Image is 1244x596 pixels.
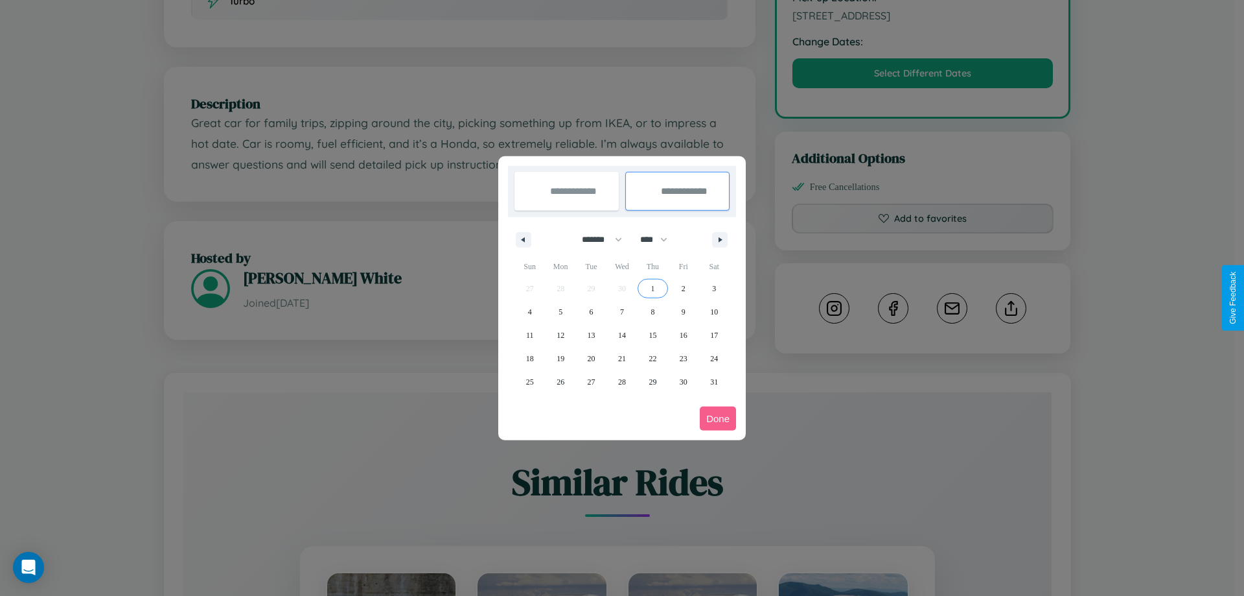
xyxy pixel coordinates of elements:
[588,347,595,370] span: 20
[514,347,545,370] button: 18
[526,324,534,347] span: 11
[590,300,593,324] span: 6
[618,324,626,347] span: 14
[576,370,606,394] button: 27
[699,256,730,277] span: Sat
[638,277,668,300] button: 1
[545,324,575,347] button: 12
[526,370,534,394] span: 25
[712,277,716,300] span: 3
[618,347,626,370] span: 21
[699,324,730,347] button: 17
[545,347,575,370] button: 19
[545,300,575,324] button: 5
[649,324,656,347] span: 15
[526,347,534,370] span: 18
[588,370,595,394] span: 27
[576,347,606,370] button: 20
[576,300,606,324] button: 6
[699,347,730,370] button: 24
[638,370,668,394] button: 29
[699,300,730,324] button: 10
[528,300,532,324] span: 4
[576,324,606,347] button: 13
[606,370,637,394] button: 28
[545,370,575,394] button: 26
[668,256,698,277] span: Fri
[545,256,575,277] span: Mon
[682,300,685,324] span: 9
[588,324,595,347] span: 13
[680,324,687,347] span: 16
[668,300,698,324] button: 9
[680,370,687,394] span: 30
[606,300,637,324] button: 7
[710,300,718,324] span: 10
[606,324,637,347] button: 14
[668,324,698,347] button: 16
[710,370,718,394] span: 31
[668,347,698,370] button: 23
[649,370,656,394] span: 29
[638,300,668,324] button: 8
[514,300,545,324] button: 4
[557,370,564,394] span: 26
[514,370,545,394] button: 25
[13,552,44,583] div: Open Intercom Messenger
[620,300,624,324] span: 7
[638,256,668,277] span: Thu
[638,324,668,347] button: 15
[700,407,736,431] button: Done
[649,347,656,370] span: 22
[606,347,637,370] button: 21
[557,347,564,370] span: 19
[618,370,626,394] span: 28
[710,324,718,347] span: 17
[557,324,564,347] span: 12
[576,256,606,277] span: Tue
[559,300,562,324] span: 5
[699,277,730,300] button: 3
[514,256,545,277] span: Sun
[651,277,654,300] span: 1
[710,347,718,370] span: 24
[638,347,668,370] button: 22
[699,370,730,394] button: 31
[606,256,637,277] span: Wed
[651,300,654,324] span: 8
[680,347,687,370] span: 23
[682,277,685,300] span: 2
[1228,272,1238,324] div: Give Feedback
[668,277,698,300] button: 2
[668,370,698,394] button: 30
[514,324,545,347] button: 11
